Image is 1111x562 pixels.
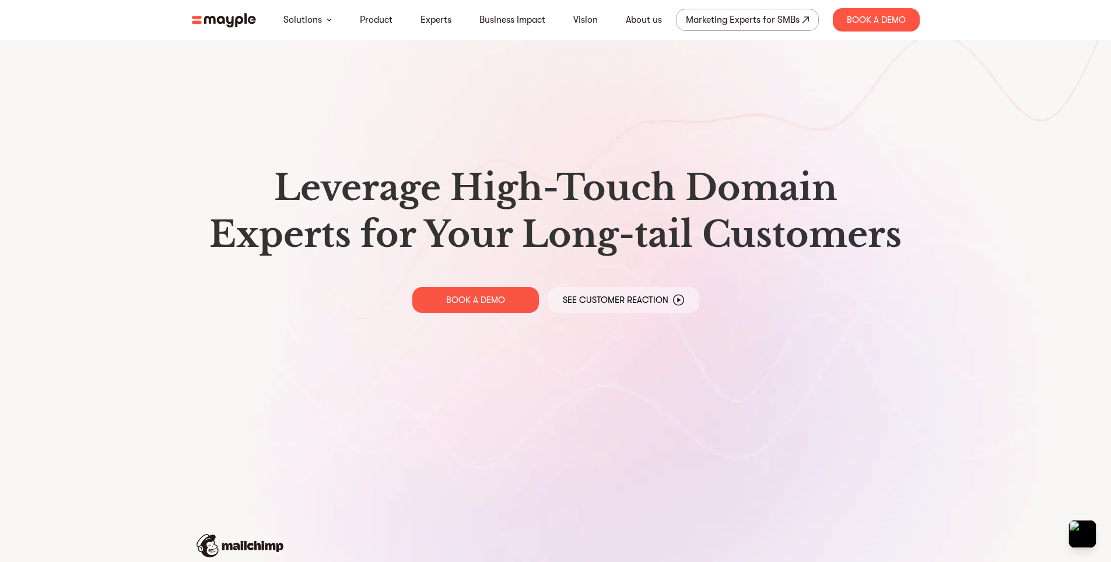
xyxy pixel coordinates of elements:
a: Business Impact [479,13,545,27]
a: Solutions [283,13,322,27]
a: Vision [573,13,598,27]
p: See Customer Reaction [563,294,668,306]
a: Product [360,13,392,27]
a: See Customer Reaction [548,287,699,313]
div: Book A Demo [833,8,920,32]
img: mayple-logo [192,13,256,27]
img: arrow-down [327,18,332,22]
h1: Leverage High-Touch Domain Experts for Your Long-tail Customers [201,165,910,258]
p: BOOK A DEMO [446,294,505,306]
a: About us [626,13,662,27]
a: Marketing Experts for SMBs [676,9,819,31]
img: mailchimp-logo [197,534,283,557]
a: Experts [420,13,451,27]
a: BOOK A DEMO [412,287,539,313]
div: Marketing Experts for SMBs [686,12,800,28]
